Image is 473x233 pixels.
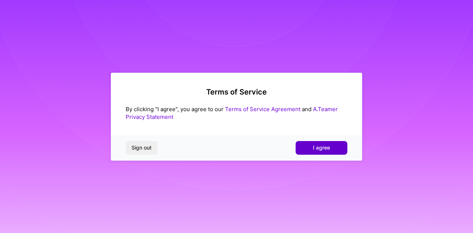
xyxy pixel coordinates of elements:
[296,141,347,154] button: I agree
[126,105,347,121] div: By clicking "I agree", you agree to our and
[313,144,330,151] span: I agree
[132,144,152,151] span: Sign out
[126,88,347,96] h2: Terms of Service
[126,141,157,154] button: Sign out
[225,106,300,113] a: Terms of Service Agreement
